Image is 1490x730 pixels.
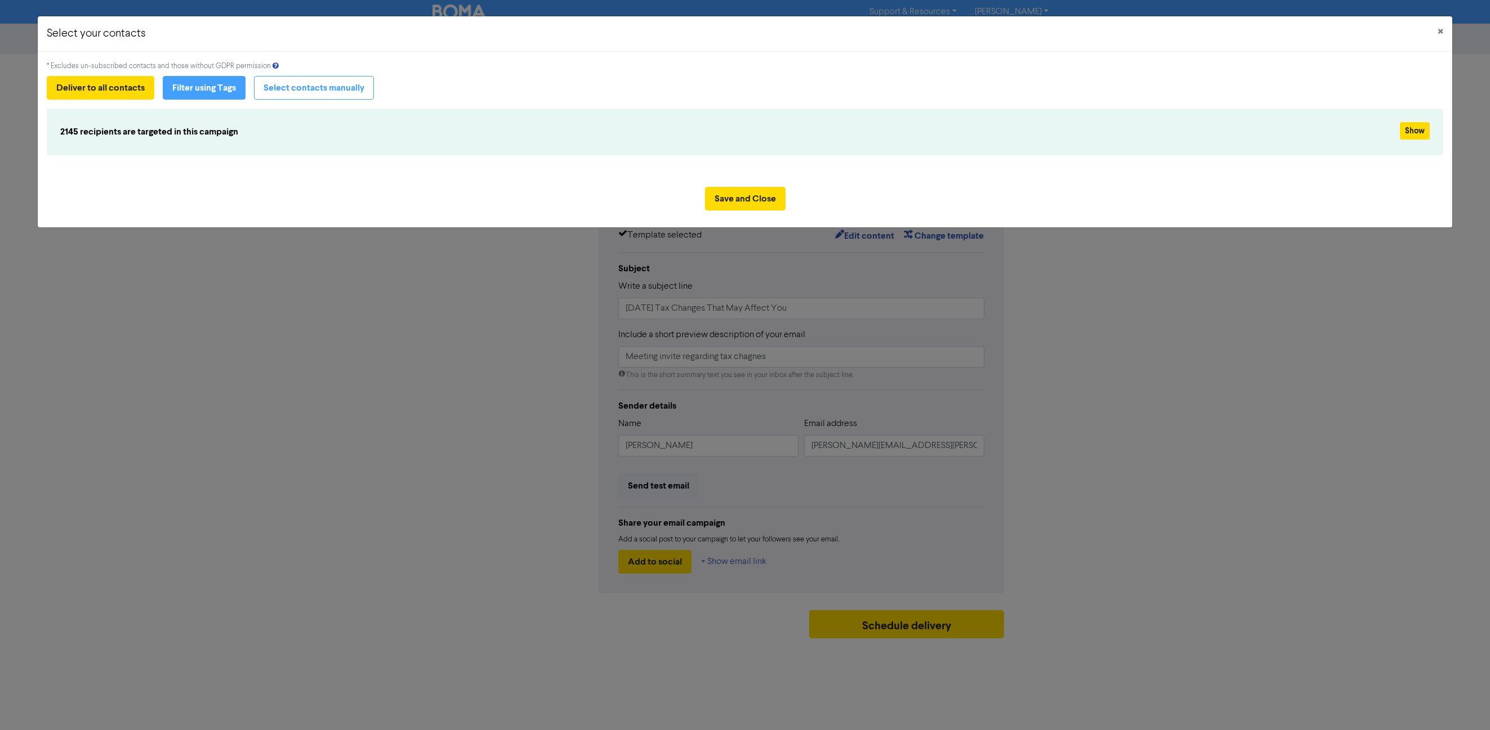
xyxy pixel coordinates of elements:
div: * Excludes un-subscribed contacts [47,61,1443,71]
button: Filter using Tags [163,76,246,100]
button: Save and Close [705,187,786,211]
span: × [1438,24,1443,41]
button: Show [1400,122,1430,140]
span: and those without GDPR permission [158,62,279,71]
button: Deliver to all contacts [47,76,154,100]
h6: 2145 recipients are targeted in this campaign [60,127,1198,137]
iframe: Chat Widget [1434,676,1490,730]
button: Close [1429,16,1452,48]
button: Select contacts manually [254,76,374,100]
h5: Select your contacts [47,25,146,42]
